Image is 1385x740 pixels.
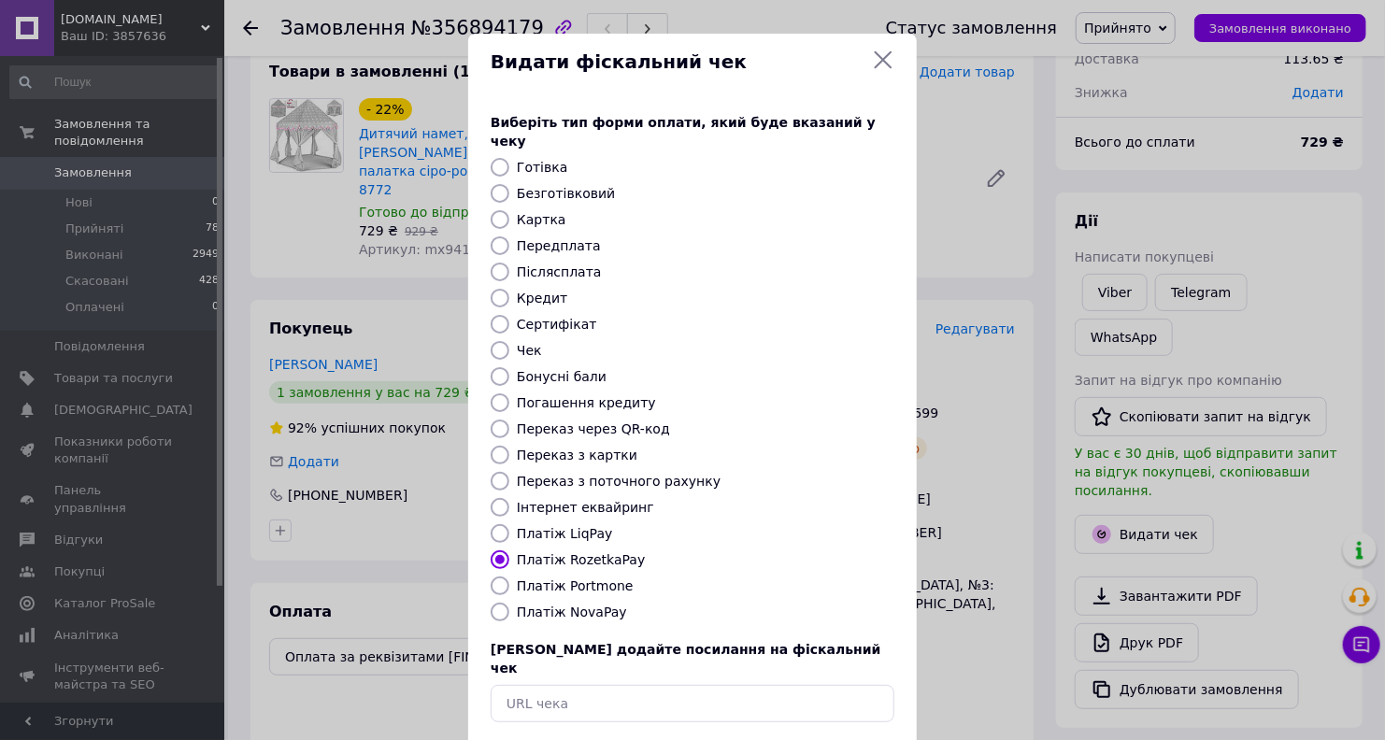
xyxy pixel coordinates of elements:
[517,552,645,567] label: Платіж RozetkaPay
[517,526,612,541] label: Платіж LiqPay
[517,578,634,593] label: Платіж Portmone
[517,474,721,489] label: Переказ з поточного рахунку
[517,448,637,462] label: Переказ з картки
[517,212,566,227] label: Картка
[491,115,876,149] span: Виберіть тип форми оплати, який буде вказаний у чеку
[517,395,656,410] label: Погашення кредиту
[491,642,881,676] span: [PERSON_NAME] додайте посилання на фіскальний чек
[491,49,864,76] span: Видати фіскальний чек
[517,500,654,515] label: Інтернет еквайринг
[491,685,894,722] input: URL чека
[517,186,615,201] label: Безготівковий
[517,317,597,332] label: Сертифікат
[517,369,607,384] label: Бонусні бали
[517,291,567,306] label: Кредит
[517,238,601,253] label: Передплата
[517,264,602,279] label: Післясплата
[517,160,567,175] label: Готівка
[517,605,627,619] label: Платіж NovaPay
[517,343,542,358] label: Чек
[517,421,670,436] label: Переказ через QR-код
